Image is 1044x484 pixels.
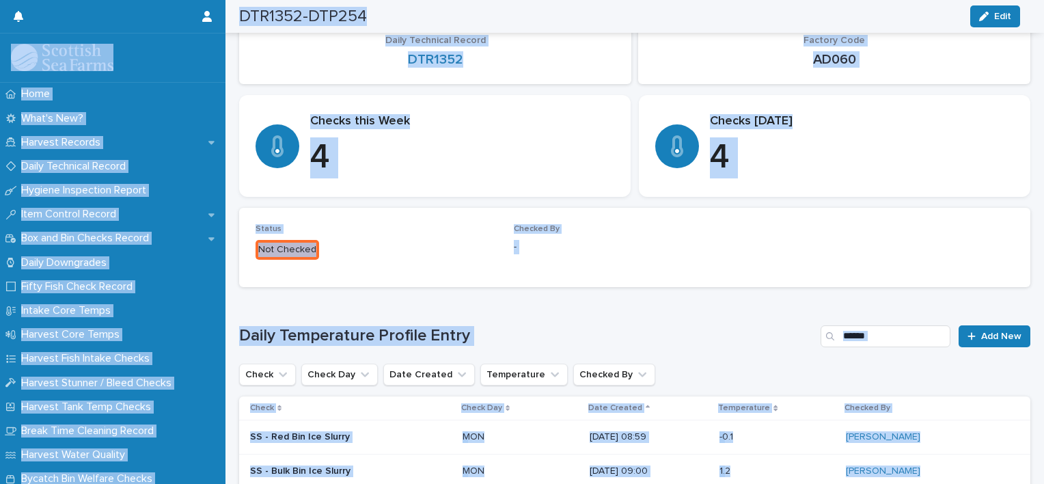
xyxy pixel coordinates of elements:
[463,429,487,443] p: MON
[590,431,709,443] p: [DATE] 08:59
[239,326,815,346] h1: Daily Temperature Profile Entry
[16,425,165,438] p: Break Time Cleaning Record
[310,114,614,129] p: Checks this Week
[959,325,1030,347] a: Add New
[719,463,733,477] p: 1.2
[408,51,463,68] a: DTR1352
[970,5,1020,27] button: Edit
[250,401,274,416] p: Check
[310,137,614,178] p: 4
[16,280,143,293] p: Fifty Fish Check Record
[383,364,475,386] button: Date Created
[16,88,61,100] p: Home
[844,401,890,416] p: Checked By
[803,36,865,45] span: Factory Code
[710,114,1014,129] p: Checks [DATE]
[655,51,1014,68] p: AD060
[239,420,1030,454] tr: SS - Red Bin Ice SlurryMONMON [DATE] 08:59-0.1-0.1 [PERSON_NAME]
[994,12,1011,21] span: Edit
[16,232,160,245] p: Box and Bin Checks Record
[16,136,111,149] p: Harvest Records
[301,364,378,386] button: Check Day
[256,225,281,233] span: Status
[846,466,920,477] a: [PERSON_NAME]
[590,466,709,477] p: [DATE] 09:00
[480,364,568,386] button: Temperature
[16,352,161,365] p: Harvest Fish Intake Checks
[461,401,502,416] p: Check Day
[710,137,1014,178] p: 4
[11,44,113,71] img: mMrefqRFQpe26GRNOUkG
[718,401,770,416] p: Temperature
[239,364,296,386] button: Check
[16,256,118,269] p: Daily Downgrades
[16,377,182,390] p: Harvest Stunner / Bleed Checks
[16,184,157,197] p: Hygiene Inspection Report
[385,36,486,45] span: Daily Technical Record
[16,448,136,461] p: Harvest Water Quality
[981,332,1021,341] span: Add New
[588,401,642,416] p: Date Created
[250,466,452,477] p: SS - Bulk Bin Ice Slurry
[821,325,950,347] input: Search
[463,463,487,477] p: MON
[719,429,736,443] p: -0.1
[514,225,560,233] span: Checked By
[250,431,452,443] p: SS - Red Bin Ice Slurry
[573,364,655,386] button: Checked By
[239,7,367,27] h2: DTR1352-DTP254
[256,240,319,260] div: Not Checked
[16,304,122,317] p: Intake Core Temps
[16,208,127,221] p: Item Control Record
[16,328,130,341] p: Harvest Core Temps
[16,401,162,414] p: Harvest Tank Temp Checks
[846,431,920,443] a: [PERSON_NAME]
[16,112,94,125] p: What's New?
[514,240,756,254] p: -
[16,160,137,173] p: Daily Technical Record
